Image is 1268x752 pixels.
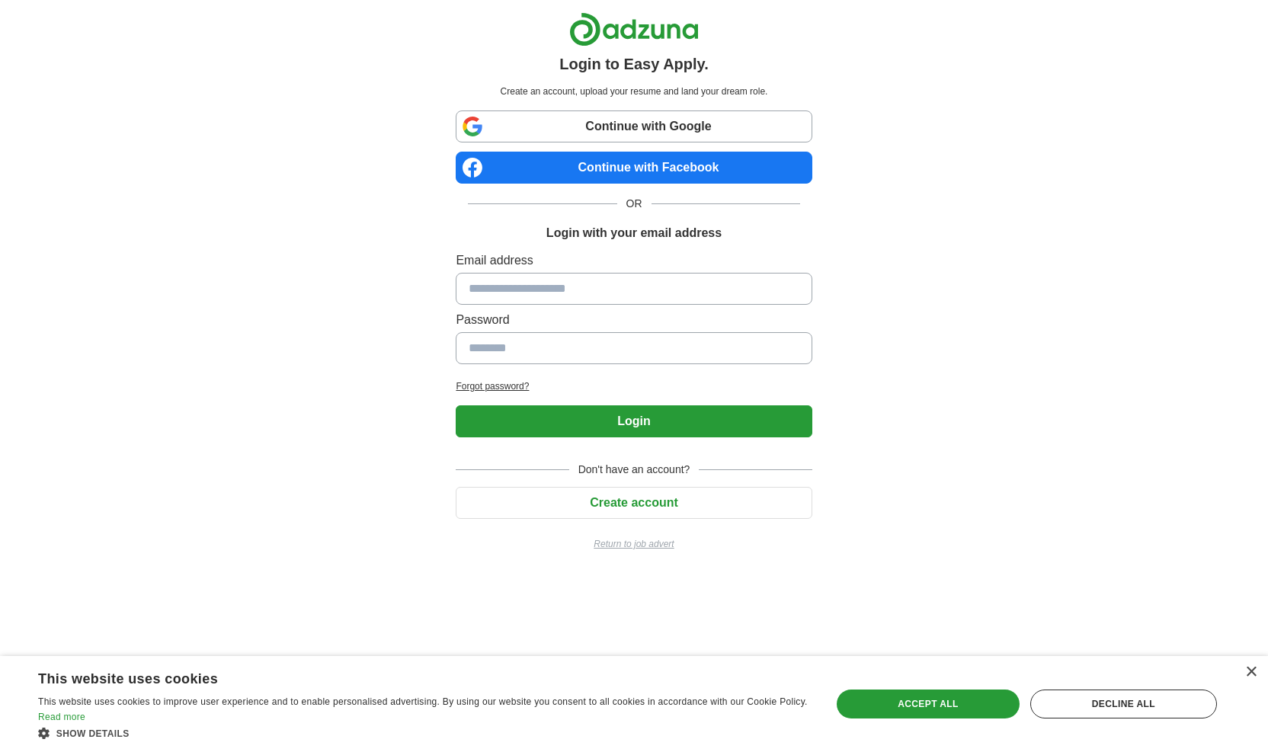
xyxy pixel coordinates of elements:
a: Read more, opens a new window [38,712,85,722]
a: Create account [456,496,812,509]
div: Decline all [1030,690,1217,718]
div: This website uses cookies [38,665,770,688]
span: OR [617,196,652,212]
span: Don't have an account? [569,462,700,478]
div: Close [1245,667,1257,678]
div: Accept all [837,690,1020,718]
a: Forgot password? [456,379,812,393]
h1: Login with your email address [546,224,722,242]
a: Continue with Google [456,110,812,142]
a: Continue with Facebook [456,152,812,184]
a: Return to job advert [456,537,812,551]
h1: Login to Easy Apply. [559,53,709,75]
span: Show details [56,728,130,739]
span: This website uses cookies to improve user experience and to enable personalised advertising. By u... [38,696,808,707]
label: Password [456,311,812,329]
img: Adzuna logo [569,12,699,46]
button: Login [456,405,812,437]
label: Email address [456,251,812,270]
button: Create account [456,487,812,519]
div: Show details [38,725,808,741]
p: Create an account, upload your resume and land your dream role. [459,85,809,98]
